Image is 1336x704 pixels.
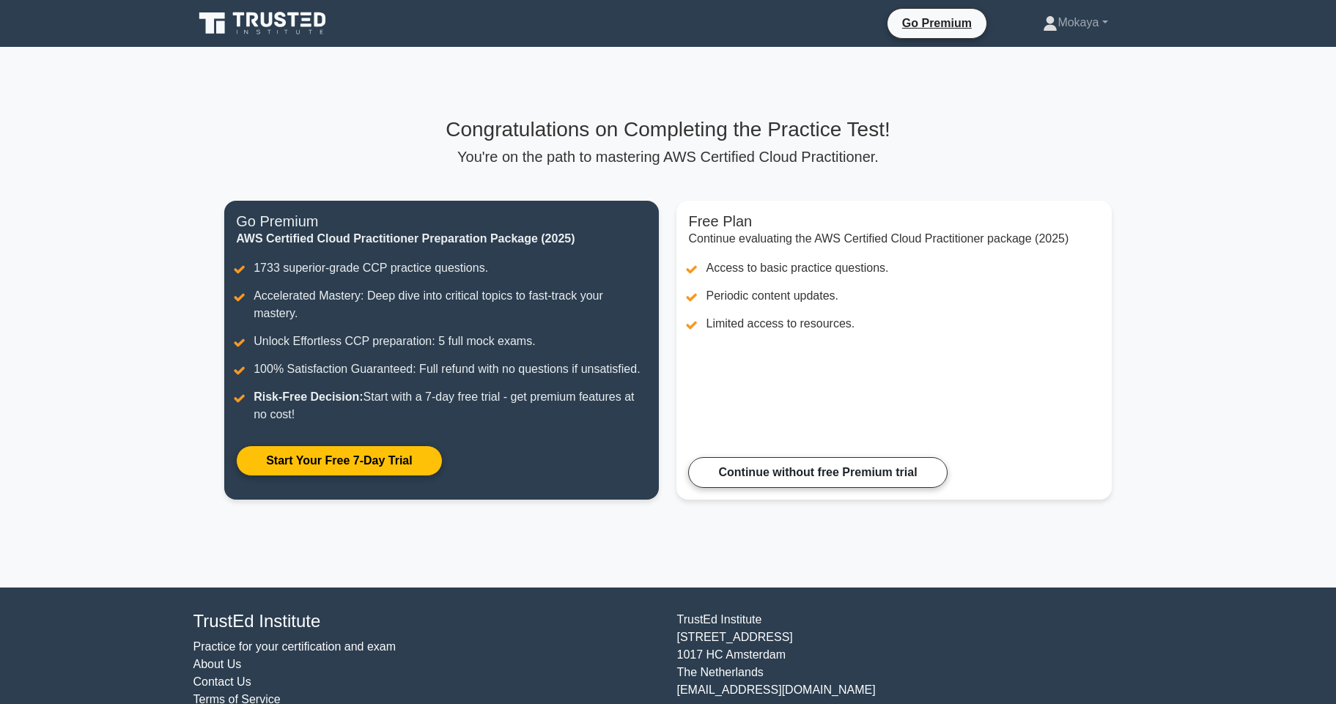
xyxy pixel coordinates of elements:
[193,658,242,670] a: About Us
[893,14,981,32] a: Go Premium
[193,611,660,632] h4: TrustEd Institute
[1008,8,1143,37] a: Mokaya
[688,457,947,488] a: Continue without free Premium trial
[193,640,396,653] a: Practice for your certification and exam
[224,117,1112,142] h3: Congratulations on Completing the Practice Test!
[224,148,1112,166] p: You're on the path to mastering AWS Certified Cloud Practitioner.
[236,445,442,476] a: Start Your Free 7-Day Trial
[193,675,251,688] a: Contact Us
